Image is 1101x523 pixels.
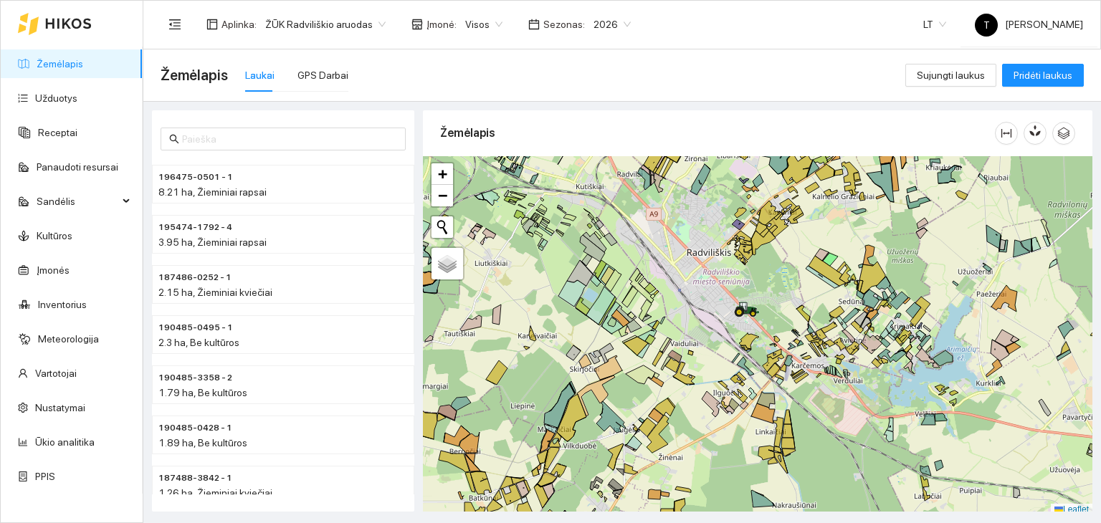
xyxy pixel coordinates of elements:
[265,14,386,35] span: ŽŪK Radviliškio aruodas
[158,221,232,234] span: 195474-1792 - 4
[161,10,189,39] button: menu-fold
[158,471,232,485] span: 187488-3842 - 1
[38,127,77,138] a: Receptai
[245,67,275,83] div: Laukai
[158,387,247,398] span: 1.79 ha, Be kultūros
[432,216,453,238] button: Initiate a new search
[996,128,1017,139] span: column-width
[182,131,397,147] input: Paieška
[221,16,257,32] span: Aplinka :
[37,187,118,216] span: Sandėlis
[37,58,83,69] a: Žemėlapis
[35,436,95,448] a: Ūkio analitika
[995,122,1018,145] button: column-width
[905,64,996,87] button: Sujungti laukus
[426,16,457,32] span: Įmonė :
[38,333,99,345] a: Meteorologija
[1002,69,1084,81] a: Pridėti laukus
[440,112,995,153] div: Žemėlapis
[158,337,239,348] span: 2.3 ha, Be kultūros
[594,14,631,35] span: 2026
[169,134,179,144] span: search
[923,14,946,35] span: LT
[35,368,77,379] a: Vartotojai
[297,67,348,83] div: GPS Darbai
[35,92,77,104] a: Užduotys
[168,18,181,31] span: menu-fold
[411,19,423,30] span: shop
[432,163,453,185] a: Zoom in
[158,287,272,298] span: 2.15 ha, Žieminiai kviečiai
[432,248,463,279] a: Layers
[158,371,232,385] span: 190485-3358 - 2
[983,14,990,37] span: T
[1054,504,1089,514] a: Leaflet
[917,67,985,83] span: Sujungti laukus
[206,19,218,30] span: layout
[432,185,453,206] a: Zoom out
[975,19,1083,30] span: [PERSON_NAME]
[528,19,540,30] span: calendar
[543,16,585,32] span: Sezonas :
[158,437,247,448] span: 1.89 ha, Be kultūros
[38,299,87,310] a: Inventorius
[438,165,447,183] span: +
[1002,64,1084,87] button: Pridėti laukus
[158,487,272,499] span: 1.26 ha, Žieminiai kviečiai
[158,236,267,248] span: 3.95 ha, Žieminiai rapsai
[158,421,232,435] span: 190485-0428 - 1
[37,230,72,241] a: Kultūros
[1014,67,1072,83] span: Pridėti laukus
[35,471,55,482] a: PPIS
[158,321,233,335] span: 190485-0495 - 1
[438,186,447,204] span: −
[37,161,118,173] a: Panaudoti resursai
[905,69,996,81] a: Sujungti laukus
[465,14,502,35] span: Visos
[161,64,228,87] span: Žemėlapis
[158,271,232,284] span: 187486-0252 - 1
[158,171,233,184] span: 196475-0501 - 1
[37,264,70,276] a: Įmonės
[35,402,85,413] a: Nustatymai
[158,186,267,198] span: 8.21 ha, Žieminiai rapsai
